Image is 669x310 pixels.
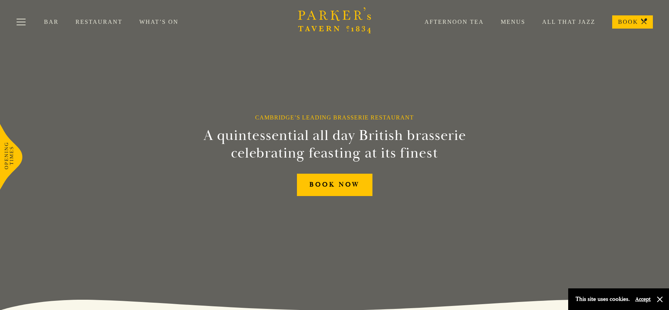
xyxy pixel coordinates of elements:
h2: A quintessential all day British brasserie celebrating feasting at its finest [168,127,502,162]
h1: Cambridge’s Leading Brasserie Restaurant [255,114,414,121]
p: This site uses cookies. [576,294,630,305]
button: Accept [635,296,651,303]
button: Close and accept [656,296,664,303]
a: BOOK NOW [297,174,372,196]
